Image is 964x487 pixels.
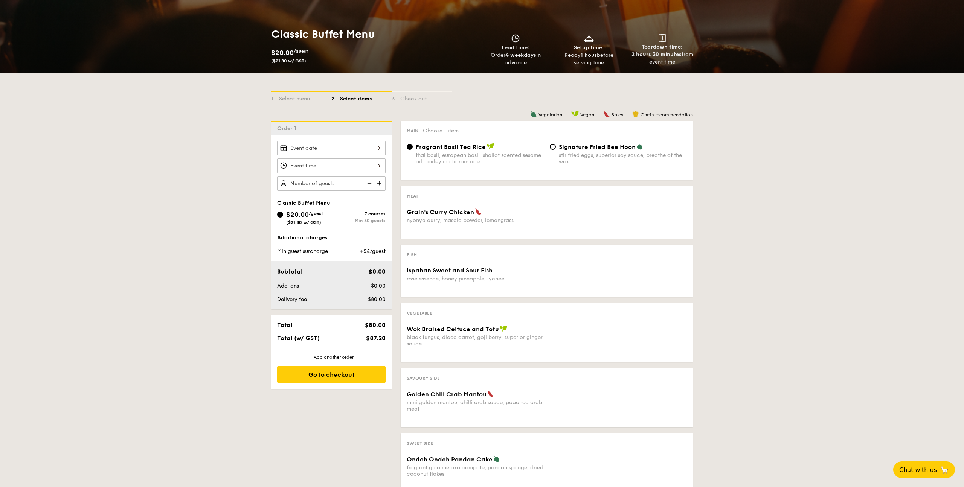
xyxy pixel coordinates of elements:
[277,158,386,173] input: Event time
[277,176,386,191] input: Number of guests
[407,391,487,398] span: Golden Chili Crab Mantou
[530,111,537,117] img: icon-vegetarian.fe4039eb.svg
[487,143,494,150] img: icon-vegan.f8ff3823.svg
[271,27,479,41] h1: Classic Buffet Menu
[407,376,440,381] span: Savoury Side
[407,217,544,224] div: nyonya curry, masala powder, lemongrass
[366,335,386,342] span: $87.20
[363,176,374,190] img: icon-reduce.1d2dbef1.svg
[636,143,643,150] img: icon-vegetarian.fe4039eb.svg
[407,252,417,257] span: Fish
[331,211,386,216] div: 7 courses
[331,218,386,223] div: Min 50 guests
[659,34,666,42] img: icon-teardown.65201eee.svg
[407,334,544,347] div: black fungus, diced carrot, goji berry, superior ginger sauce
[277,283,299,289] span: Add-ons
[360,248,386,254] span: +$4/guest
[331,92,392,103] div: 2 - Select items
[407,441,433,446] span: Sweet Side
[632,111,639,117] img: icon-chef-hat.a58ddaea.svg
[502,44,529,51] span: Lead time:
[407,456,493,463] span: Ondeh Ondeh Pandan Cake
[277,354,386,360] div: + Add another order
[603,111,610,117] img: icon-spicy.37a8142b.svg
[583,34,595,43] img: icon-dish.430c3a2e.svg
[482,52,549,67] div: Order in advance
[407,128,418,134] span: Main
[580,112,594,117] span: Vegan
[559,152,687,165] div: stir fried eggs, superior soy sauce, breathe of the wok
[277,296,307,303] span: Delivery fee
[559,143,636,151] span: Signature Fried Bee Hoon
[277,366,386,383] div: Go to checkout
[277,200,330,206] span: Classic Buffet Menu
[899,466,937,473] span: Chat with us
[612,112,623,117] span: Spicy
[309,211,323,216] span: /guest
[493,455,500,462] img: icon-vegetarian.fe4039eb.svg
[368,296,386,303] span: $80.00
[407,144,413,150] input: Fragrant Basil Tea Ricethai basil, european basil, shallot scented sesame oil, barley multigrain ...
[538,112,562,117] span: Vegetarian
[286,220,321,225] span: ($21.80 w/ GST)
[631,51,682,58] strong: 2 hours 30 minutes
[286,210,309,219] span: $20.00
[374,176,386,190] img: icon-add.58712e84.svg
[371,283,386,289] span: $0.00
[277,335,320,342] span: Total (w/ GST)
[271,92,331,103] div: 1 - Select menu
[423,128,459,134] span: Choose 1 item
[641,112,693,117] span: Chef's recommendation
[277,234,386,242] div: Additional charges
[277,321,293,329] span: Total
[407,208,474,216] span: Grain's Curry Chicken
[407,399,544,412] div: mini golden mantou, chilli crab sauce, poached crab meat
[940,466,949,474] span: 🦙
[416,143,486,151] span: Fragrant Basil Tea Rice
[500,325,507,332] img: icon-vegan.f8ff3823.svg
[416,152,544,165] div: thai basil, european basil, shallot scented sesame oil, barley multigrain rice
[550,144,556,150] input: Signature Fried Bee Hoonstir fried eggs, superior soy sauce, breathe of the wok
[277,212,283,218] input: $20.00/guest($21.80 w/ GST)7 coursesMin 50 guests
[574,44,604,51] span: Setup time:
[628,51,696,66] div: from event time
[407,193,418,199] span: Meat
[555,52,623,67] div: Ready before serving time
[271,49,294,57] span: $20.00
[277,141,386,155] input: Event date
[475,208,482,215] img: icon-spicy.37a8142b.svg
[407,464,544,477] div: fragrant gula melaka compote, pandan sponge, dried coconut flakes
[369,268,386,275] span: $0.00
[487,390,494,397] img: icon-spicy.37a8142b.svg
[893,461,955,478] button: Chat with us🦙
[571,111,579,117] img: icon-vegan.f8ff3823.svg
[505,52,536,58] strong: 4 weekdays
[642,44,683,50] span: Teardown time:
[407,310,432,316] span: Vegetable
[407,326,499,333] span: Wok Braised Celtuce and Tofu
[294,49,308,54] span: /guest
[581,52,597,58] strong: 1 hour
[407,267,493,274] span: Ispahan Sweet and Sour Fish
[510,34,521,43] img: icon-clock.2db775ea.svg
[407,275,544,282] div: rose essence, honey pineapple, lychee
[271,58,306,64] span: ($21.80 w/ GST)
[365,321,386,329] span: $80.00
[277,248,328,254] span: Min guest surcharge
[277,125,299,132] span: Order 1
[277,268,303,275] span: Subtotal
[392,92,452,103] div: 3 - Check out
